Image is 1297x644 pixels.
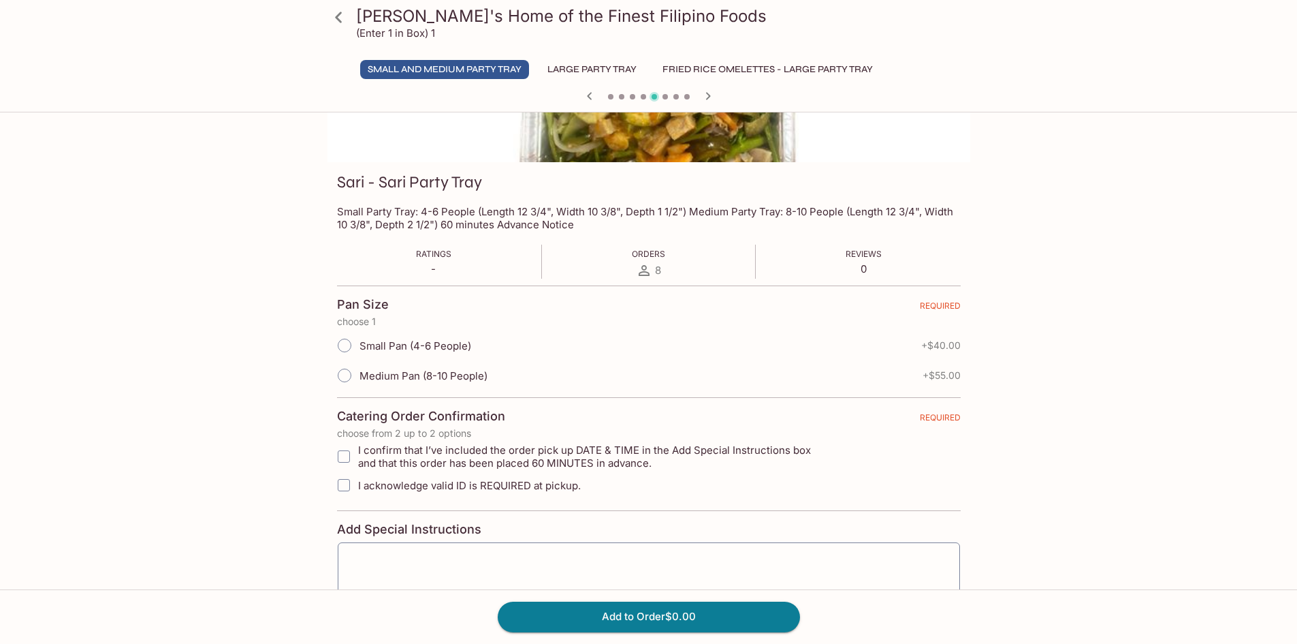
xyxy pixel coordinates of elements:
p: - [416,262,451,275]
button: Large Party Tray [540,60,644,79]
span: + $40.00 [921,340,961,351]
span: Medium Pan (8-10 People) [359,369,487,382]
p: 0 [846,262,882,275]
span: I acknowledge valid ID is REQUIRED at pickup. [358,479,581,492]
span: Orders [632,249,665,259]
h3: Sari - Sari Party Tray [337,172,482,193]
span: REQUIRED [920,301,961,316]
p: Small Party Tray: 4-6 People (Length 12 3/4", Width 10 3/8", Depth 1 1/2") Medium Party Tray: 8-1... [337,205,961,231]
span: 8 [655,264,661,277]
span: Reviews [846,249,882,259]
h4: Pan Size [337,297,389,312]
h3: [PERSON_NAME]'s Home of the Finest Filipino Foods [356,5,965,27]
button: Add to Order$0.00 [498,602,800,632]
span: + $55.00 [923,370,961,381]
span: Small Pan (4-6 People) [359,339,471,352]
p: choose from 2 up to 2 options [337,428,961,439]
span: I confirm that I’ve included the order pick up DATE & TIME in the Add Special Instructions box an... [358,444,830,470]
h4: Catering Order Confirmation [337,409,505,424]
p: choose 1 [337,316,961,327]
button: Fried Rice Omelettes - Large Party Tray [655,60,880,79]
span: REQUIRED [920,412,961,428]
p: (Enter 1 in Box) 1 [356,27,435,40]
span: Ratings [416,249,451,259]
h4: Add Special Instructions [337,522,961,537]
button: Small and Medium Party Tray [360,60,529,79]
